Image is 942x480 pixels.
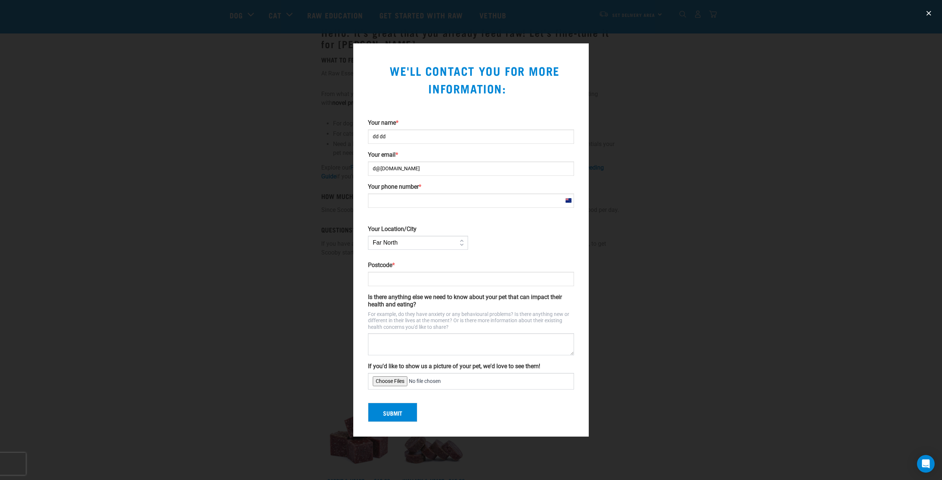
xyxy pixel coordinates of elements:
[923,7,935,19] button: close
[368,151,574,159] label: Your email
[368,403,417,422] button: Submit
[917,455,935,473] div: Open Intercom Messenger
[368,119,574,127] label: Your name
[368,311,574,331] p: For example, do they have anxiety or any behavioural problems? Is there anything new or different...
[368,294,574,308] label: Is there anything else we need to know about your pet that can impact their health and eating?
[368,262,574,269] label: Postcode
[563,194,574,207] div: New Zealand: +64
[368,225,468,233] label: Your Location/City
[368,363,574,370] label: If you'd like to show us a picture of your pet, we'd love to see them!
[382,67,560,91] span: We'll contact you for more information:
[368,183,574,191] label: Your phone number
